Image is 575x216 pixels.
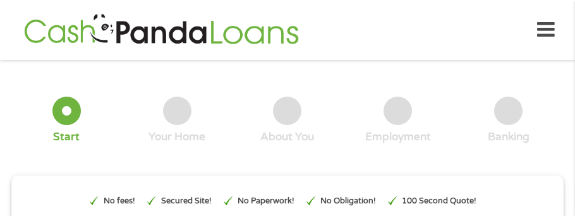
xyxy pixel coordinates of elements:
div: About You [260,130,314,144]
div: Your Home [148,130,205,144]
p: 100 Second Quote! [402,195,476,207]
div: Employment [365,130,431,144]
p: No Paperwork! [238,195,294,207]
p: No fees! [104,195,135,207]
p: Secured Site! [161,195,212,207]
div: Banking [488,130,530,144]
p: No Obligation! [320,195,376,207]
img: GetLoanNow Logo [20,12,302,48]
div: Start [53,130,80,144]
